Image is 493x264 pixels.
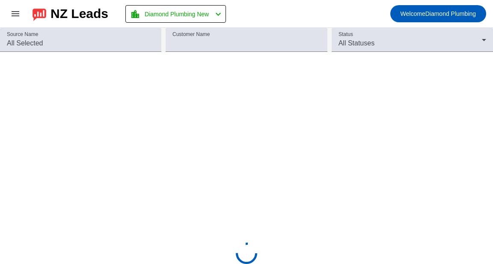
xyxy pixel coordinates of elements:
[390,5,486,22] button: WelcomeDiamond Plumbing
[339,32,353,37] mat-label: Status
[50,8,108,20] div: NZ Leads
[125,5,226,23] button: Diamond Plumbing New
[7,38,154,48] input: All Selected
[339,39,374,47] span: All Statuses
[10,9,21,19] mat-icon: menu
[130,9,140,19] mat-icon: location_city
[145,8,209,20] span: Diamond Plumbing New
[172,32,210,37] mat-label: Customer Name
[7,32,38,37] mat-label: Source Name
[213,9,223,19] mat-icon: chevron_left
[401,8,476,20] span: Diamond Plumbing
[401,10,425,17] span: Welcome
[33,6,46,21] img: logo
